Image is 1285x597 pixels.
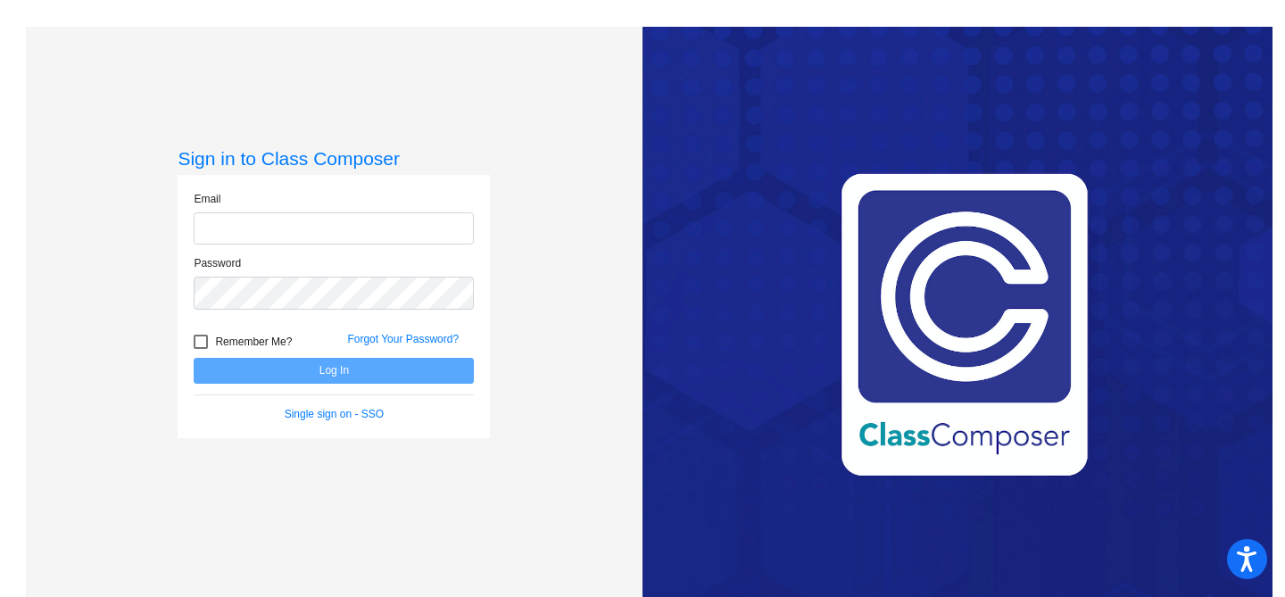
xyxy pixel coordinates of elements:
[178,147,490,170] h3: Sign in to Class Composer
[194,358,474,384] button: Log In
[194,255,241,271] label: Password
[347,333,459,345] a: Forgot Your Password?
[215,331,292,352] span: Remember Me?
[194,191,220,207] label: Email
[285,408,384,420] a: Single sign on - SSO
